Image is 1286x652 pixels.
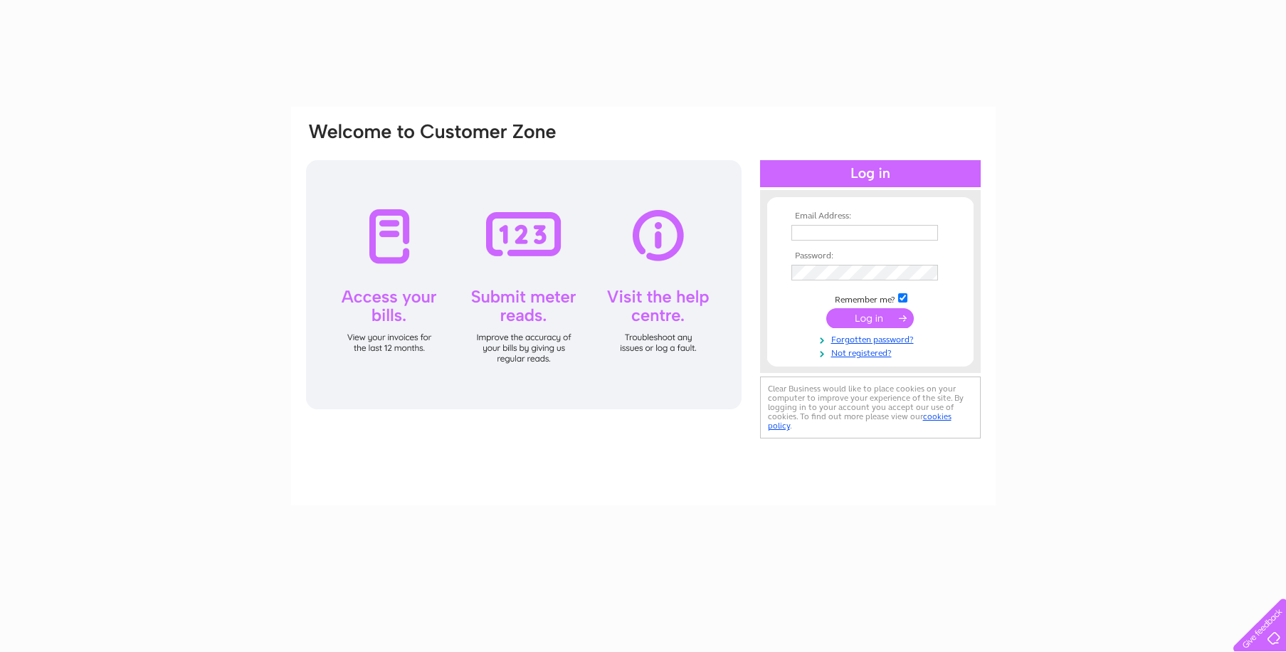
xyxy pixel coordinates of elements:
div: Clear Business would like to place cookies on your computer to improve your experience of the sit... [760,377,981,438]
a: Forgotten password? [791,332,953,345]
th: Email Address: [788,211,953,221]
th: Password: [788,251,953,261]
a: Not registered? [791,345,953,359]
td: Remember me? [788,291,953,305]
a: cookies policy [768,411,952,431]
input: Submit [826,308,914,328]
